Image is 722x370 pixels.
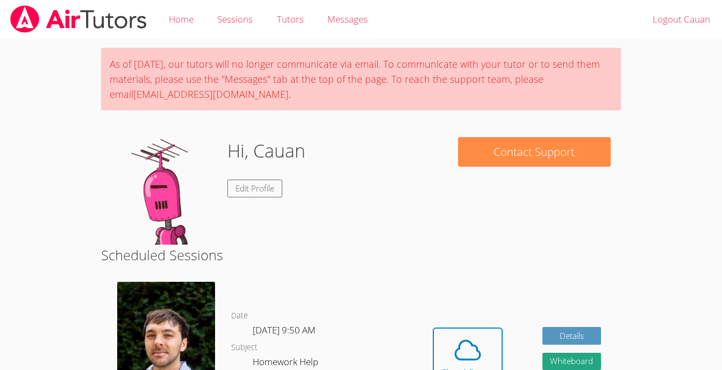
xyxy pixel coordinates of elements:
div: As of [DATE], our tutors will no longer communicate via email. To communicate with your tutor or ... [101,48,621,110]
button: Contact Support [458,137,611,167]
a: Details [542,327,602,345]
dt: Date [231,309,248,323]
span: [DATE] 9:50 AM [253,324,316,336]
img: airtutors_banner-c4298cdbf04f3fff15de1276eac7730deb9818008684d7c2e4769d2f7ddbe033.png [9,5,148,33]
dt: Subject [231,341,258,354]
img: default.png [111,137,219,245]
h2: Scheduled Sessions [101,245,621,265]
h1: Hi, Cauan [227,137,305,165]
a: Edit Profile [227,180,282,197]
span: Messages [327,13,368,25]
